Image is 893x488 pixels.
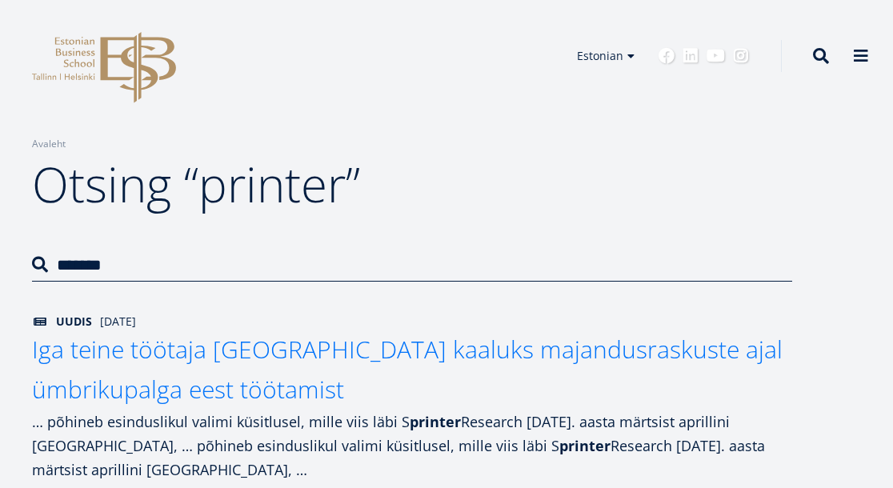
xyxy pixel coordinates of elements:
[32,152,792,216] h1: Otsing “printer”
[659,48,675,64] a: Facebook
[32,136,66,152] a: Avaleht
[707,48,725,64] a: Youtube
[733,48,749,64] a: Instagram
[32,314,92,330] span: Uudis
[32,410,792,482] div: … põhineb esinduslikul valimi küsitlusel, mille viis läbi S Research [DATE]. aasta märtsist april...
[410,412,461,431] strong: printer
[32,333,783,406] span: Iga teine töötaja [GEOGRAPHIC_DATA] kaaluks majandusraskuste ajal ümbrikupalga eest töötamist
[683,48,699,64] a: Linkedin
[100,314,136,330] span: [DATE]
[559,436,611,455] strong: printer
